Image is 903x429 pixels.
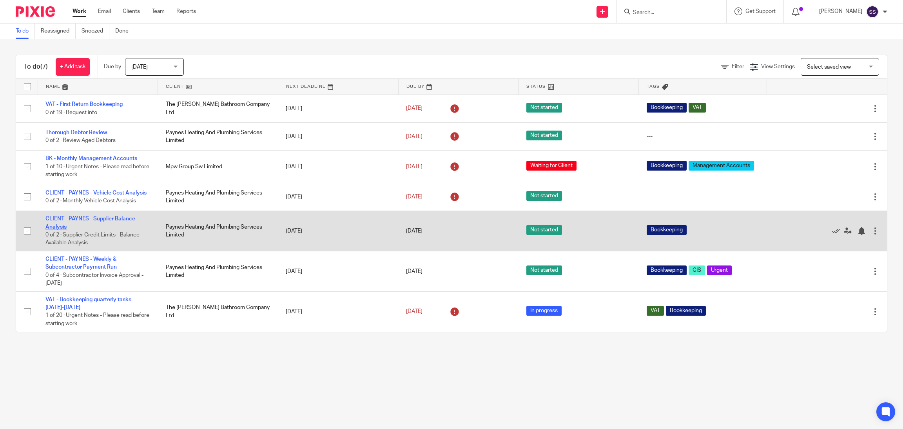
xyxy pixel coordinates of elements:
span: 0 of 2 · Review Aged Debtors [45,138,116,143]
span: In progress [526,306,562,316]
td: Paynes Heating And Plumbing Services Limited [158,122,278,150]
a: + Add task [56,58,90,76]
span: 0 of 4 · Subcontractor Invoice Approval - [DATE] [45,273,143,286]
td: [DATE] [278,151,398,183]
a: Thorough Debtor Review [45,130,107,135]
td: The [PERSON_NAME] Bathroom Company Ltd [158,291,278,331]
span: Select saved view [807,64,851,70]
span: View Settings [761,64,795,69]
span: [DATE] [131,64,148,70]
a: Reassigned [41,24,76,39]
td: The [PERSON_NAME] Bathroom Company Ltd [158,95,278,122]
a: Team [152,7,165,15]
span: Bookkeeping [647,103,687,113]
span: [DATE] [406,309,422,314]
span: Not started [526,225,562,235]
span: [DATE] [406,228,422,234]
td: Paynes Heating And Plumbing Services Limited [158,211,278,251]
span: Not started [526,191,562,201]
span: 0 of 2 · Monthly Vehicle Cost Analysis [45,198,136,204]
span: (7) [40,64,48,70]
a: CLIENT - PAYNES - Weekly & Subcontractor Payment Run [45,256,117,270]
td: [DATE] [278,183,398,211]
a: BK - Monthly Management Accounts [45,156,137,161]
a: CLIENT - PAYNES - Vehicle Cost Analysis [45,190,147,196]
span: 0 of 19 · Request info [45,110,97,115]
a: To do [16,24,35,39]
span: Waiting for Client [526,161,577,171]
span: Urgent [707,265,732,275]
td: [DATE] [278,211,398,251]
a: VAT - First Return Bookkeeping [45,102,123,107]
input: Search [632,9,703,16]
a: Done [115,24,134,39]
a: Mark as done [832,227,844,235]
p: [PERSON_NAME] [819,7,862,15]
span: VAT [647,306,664,316]
td: Paynes Heating And Plumbing Services Limited [158,251,278,292]
a: VAT - Bookkeeping quarterly tasks [DATE]-[DATE] [45,297,131,310]
td: [DATE] [278,122,398,150]
span: Not started [526,265,562,275]
span: VAT [689,103,706,113]
span: 0 of 2 · Supplier Credit Limits - Balance Available Analysis [45,232,140,246]
span: Bookkeeping [666,306,706,316]
a: Work [73,7,86,15]
span: [DATE] [406,269,422,274]
a: Snoozed [82,24,109,39]
span: Not started [526,131,562,140]
span: CIS [689,265,705,275]
span: Bookkeeping [647,225,687,235]
td: Paynes Heating And Plumbing Services Limited [158,183,278,211]
span: Get Support [745,9,776,14]
span: Not started [526,103,562,113]
td: Mpw Group Sw Limited [158,151,278,183]
span: Tags [647,84,660,89]
td: [DATE] [278,291,398,331]
span: [DATE] [406,194,422,200]
span: Filter [732,64,744,69]
td: [DATE] [278,251,398,292]
a: Email [98,7,111,15]
img: svg%3E [866,5,879,18]
div: --- [647,193,759,201]
h1: To do [24,63,48,71]
span: [DATE] [406,106,422,111]
div: --- [647,133,759,140]
span: [DATE] [406,134,422,139]
a: Reports [176,7,196,15]
span: Bookkeeping [647,265,687,275]
span: 1 of 20 · Urgent Notes - Please read before starting work [45,313,149,327]
td: [DATE] [278,95,398,122]
span: Management Accounts [689,161,754,171]
span: Bookkeeping [647,161,687,171]
p: Due by [104,63,121,71]
a: Clients [123,7,140,15]
span: [DATE] [406,164,422,169]
span: 1 of 10 · Urgent Notes - Please read before starting work [45,164,149,178]
img: Pixie [16,6,55,17]
a: CLIENT - PAYNES - Supplier Balance Analysis [45,216,135,229]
